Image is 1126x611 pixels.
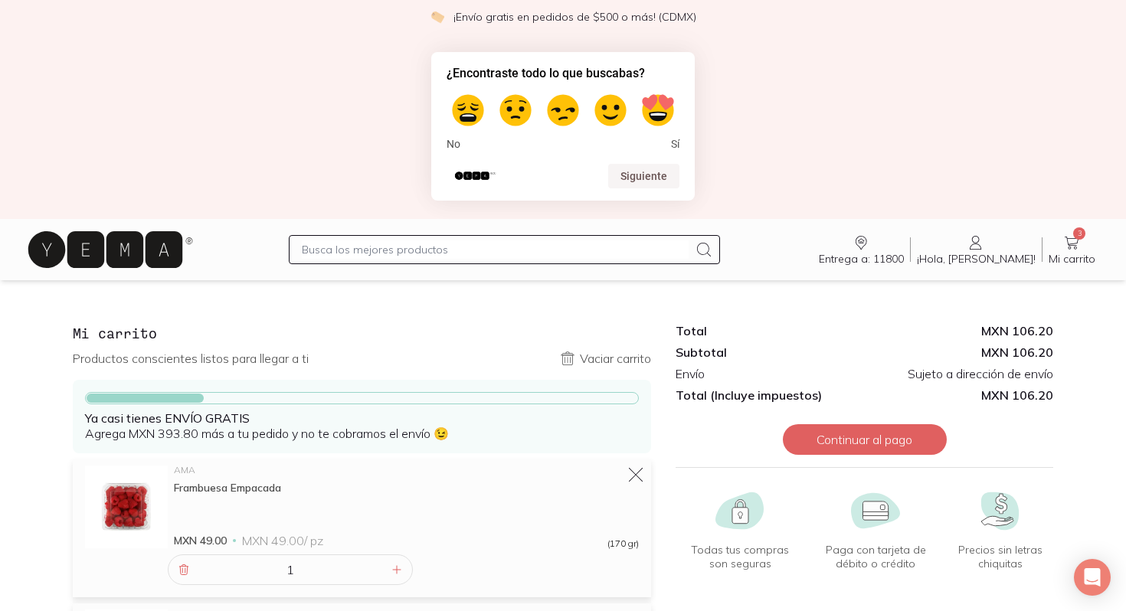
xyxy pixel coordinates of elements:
[676,387,864,403] div: Total (Incluye impuestos)
[676,345,864,360] div: Subtotal
[302,240,688,259] input: Busca los mejores productos
[447,89,679,152] div: ¿Encontraste todo lo que buscabas? Select an option from 1 to 5, with 1 being No and 5 being Sí
[1049,252,1095,266] span: Mi carrito
[671,138,679,152] span: Sí
[676,323,864,338] div: Total
[447,64,679,83] h2: ¿Encontraste todo lo que buscabas? Select an option from 1 to 5, with 1 being No and 5 being Sí
[242,533,323,548] span: MXN 49.00 / pz
[85,410,250,426] strong: Ya casi tienes ENVÍO GRATIS
[85,410,639,441] p: Agrega MXN 393.80 más a tu pedido y no te cobramos el envío 😉
[447,138,460,152] span: No
[911,234,1042,266] a: ¡Hola, [PERSON_NAME]!
[865,387,1053,403] span: MXN 106.20
[819,252,904,266] span: Entrega a: 11800
[917,252,1036,266] span: ¡Hola, [PERSON_NAME]!
[1043,234,1101,266] a: 3Mi carrito
[174,481,639,495] div: Frambuesa Empacada
[865,366,1053,381] div: Sujeto a dirección de envío
[174,533,227,548] span: MXN 49.00
[430,10,444,24] img: check
[813,234,910,266] a: Entrega a: 11800
[676,366,864,381] div: Envío
[953,543,1047,570] span: Precios sin letras chiquitas
[85,466,639,548] a: Frambuesa EmpacadaAMAFrambuesa EmpacadaMXN 49.00MXN 49.00/ pz(170 gr)
[608,164,679,188] button: Siguiente pregunta
[73,351,309,366] p: Productos conscientes listos para llegar a ti
[865,323,1053,338] div: MXN 106.20
[865,345,1053,360] div: MXN 106.20
[1074,559,1111,596] div: Open Intercom Messenger
[783,424,947,455] button: Continuar al pago
[453,9,696,25] p: ¡Envío gratis en pedidos de $500 o más! (CDMX)
[85,466,168,548] img: Frambuesa Empacada
[682,543,798,570] span: Todas tus compras son seguras
[73,323,651,343] h3: Mi carrito
[810,543,941,570] span: Paga con tarjeta de débito o crédito
[174,466,639,475] div: AMA
[607,539,639,548] span: (170 gr)
[1073,227,1085,240] span: 3
[580,351,651,366] p: Vaciar carrito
